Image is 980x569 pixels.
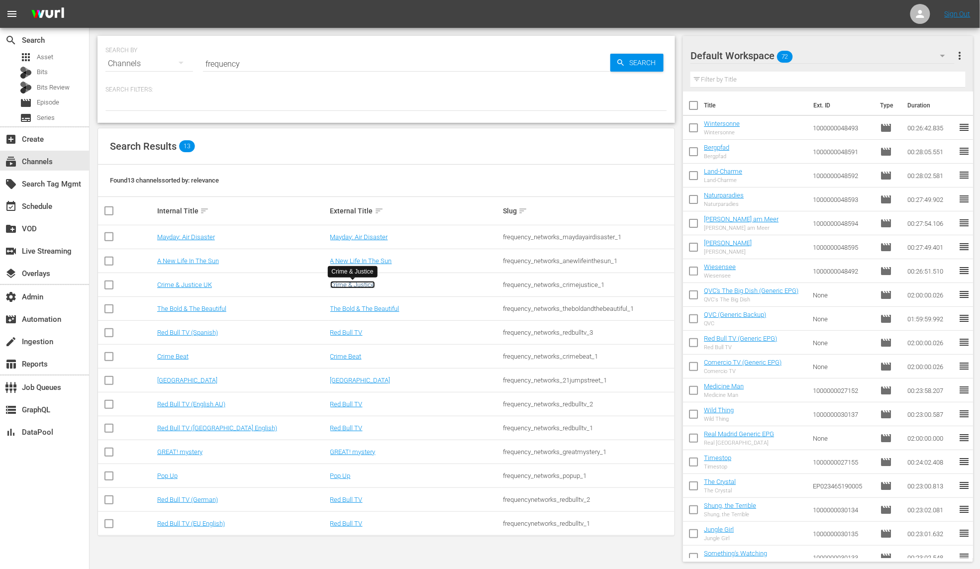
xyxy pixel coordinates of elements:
[5,426,17,438] span: DataPool
[37,83,70,93] span: Bits Review
[809,402,876,426] td: 1000000030137
[704,92,807,119] th: Title
[5,133,17,145] span: Create
[5,358,17,370] span: Reports
[704,535,734,542] div: Jungle Girl
[958,527,970,539] span: reorder
[809,116,876,140] td: 1000000048493
[157,329,218,336] a: Red Bull TV (Spanish)
[880,432,892,444] span: Episode
[704,440,774,446] div: Real [GEOGRAPHIC_DATA]
[903,188,958,211] td: 00:27:49.902
[179,140,195,152] span: 13
[503,400,673,408] div: frequency_networks_redbulltv_2
[958,551,970,563] span: reorder
[704,225,779,231] div: [PERSON_NAME] am Meer
[704,191,744,199] a: Naturparadies
[690,42,955,70] div: Default Workspace
[903,331,958,355] td: 02:00:00.026
[704,368,782,375] div: Comercio TV
[903,402,958,426] td: 00:23:00.587
[704,263,736,271] a: Wiesensee
[5,34,17,46] span: Search
[809,331,876,355] td: None
[958,384,970,396] span: reorder
[903,522,958,546] td: 00:23:01.632
[105,86,667,94] p: Search Filters:
[958,360,970,372] span: reorder
[958,408,970,420] span: reorder
[5,156,17,168] span: Channels
[809,379,876,402] td: 1000000027152
[37,113,55,123] span: Series
[6,8,18,20] span: menu
[958,432,970,444] span: reorder
[5,178,17,190] span: Search Tag Mgmt
[903,235,958,259] td: 00:27:49.401
[809,188,876,211] td: 1000000048593
[958,336,970,348] span: reorder
[5,268,17,280] span: Overlays
[5,381,17,393] span: Job Queues
[809,498,876,522] td: 1000000030134
[704,215,779,223] a: [PERSON_NAME] am Meer
[880,480,892,492] span: Episode
[704,464,731,470] div: Timestop
[903,307,958,331] td: 01:59:59.992
[704,153,729,160] div: Bergpfad
[903,474,958,498] td: 00:23:00.813
[610,54,664,72] button: Search
[901,92,961,119] th: Duration
[809,235,876,259] td: 1000000048595
[809,283,876,307] td: None
[157,305,226,312] a: The Bold & The Beautiful
[880,384,892,396] span: Episode
[704,359,782,366] a: Comercio TV (Generic EPG)
[777,46,793,67] span: 72
[704,287,798,294] a: QVC's The Big Dish (Generic EPG)
[880,241,892,253] span: Episode
[157,424,277,432] a: Red Bull TV ([GEOGRAPHIC_DATA] English)
[157,353,189,360] a: Crime Beat
[704,311,766,318] a: QVC (Generic Backup)
[958,456,970,468] span: reorder
[704,502,756,509] a: Shung, the Terrible
[503,305,673,312] div: frequency_networks_theboldandthebeautiful_1
[503,496,673,503] div: frequencynetworks_redbulltv_2
[330,472,351,479] a: Pop Up
[157,377,217,384] a: [GEOGRAPHIC_DATA]
[880,408,892,420] span: Episode
[503,257,673,265] div: frequency_networks_anewlifeinthesun_1
[958,217,970,229] span: reorder
[704,177,742,184] div: Land-Charme
[958,193,970,205] span: reorder
[903,164,958,188] td: 00:28:02.581
[903,211,958,235] td: 00:27:54.106
[704,296,798,303] div: QVC's The Big Dish
[5,200,17,212] span: Schedule
[880,313,892,325] span: Episode
[903,498,958,522] td: 00:23:02.081
[110,140,177,152] span: Search Results
[5,336,17,348] span: Ingestion
[809,307,876,331] td: None
[809,450,876,474] td: 1000000027155
[704,239,752,247] a: [PERSON_NAME]
[903,450,958,474] td: 00:24:02.408
[958,312,970,324] span: reorder
[704,511,756,518] div: Shung, the Terrible
[958,121,970,133] span: reorder
[958,503,970,515] span: reorder
[20,82,32,94] div: Bits Review
[945,10,971,18] a: Sign Out
[157,520,225,527] a: Red Bull TV (EU English)
[903,140,958,164] td: 00:28:05.551
[809,355,876,379] td: None
[330,400,363,408] a: Red Bull TV
[105,50,193,78] div: Channels
[903,283,958,307] td: 02:00:00.026
[375,206,384,215] span: sort
[330,353,362,360] a: Crime Beat
[330,281,375,288] a: Crime & Justice
[704,168,742,175] a: Land-Charme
